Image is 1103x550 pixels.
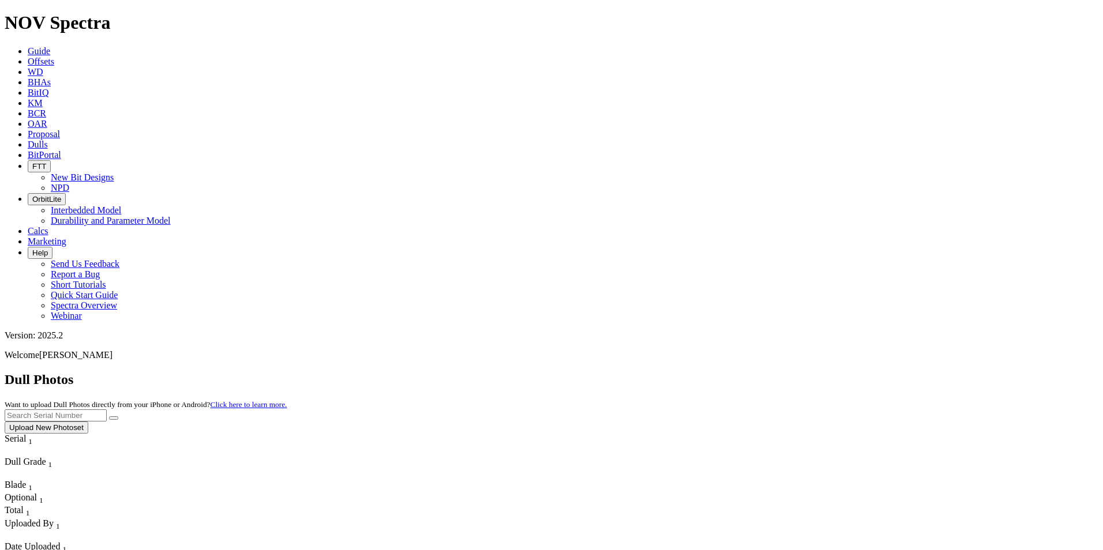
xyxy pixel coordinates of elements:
span: Serial [5,434,26,443]
div: Sort None [5,505,45,518]
a: Dulls [28,140,48,149]
div: Sort None [5,492,45,505]
span: [PERSON_NAME] [39,350,112,360]
a: Short Tutorials [51,280,106,289]
a: Guide [28,46,50,56]
a: Interbedded Model [51,205,121,215]
div: Optional Sort None [5,492,45,505]
div: Sort None [5,518,113,541]
div: Uploaded By Sort None [5,518,113,531]
span: FTT [32,162,46,171]
button: Upload New Photoset [5,421,88,434]
a: Spectra Overview [51,300,117,310]
h1: NOV Spectra [5,12,1098,33]
div: Sort None [5,434,54,457]
input: Search Serial Number [5,409,107,421]
a: Offsets [28,56,54,66]
p: Welcome [5,350,1098,360]
a: NPD [51,183,69,193]
div: Dull Grade Sort None [5,457,85,469]
div: Version: 2025.2 [5,330,1098,341]
a: Durability and Parameter Model [51,216,171,225]
span: Sort None [39,492,43,502]
a: Proposal [28,129,60,139]
sub: 1 [39,496,43,504]
a: Report a Bug [51,269,100,279]
sub: 1 [28,483,32,492]
a: BitPortal [28,150,61,160]
span: Blade [5,480,26,489]
div: Sort None [5,480,45,492]
span: OrbitLite [32,195,61,204]
a: BHAs [28,77,51,87]
div: Column Menu [5,469,85,480]
sub: 1 [26,509,30,518]
a: Click here to learn more. [211,400,287,409]
div: Column Menu [5,446,54,457]
div: Column Menu [5,531,113,541]
button: Help [28,247,52,259]
a: KM [28,98,43,108]
a: BCR [28,108,46,118]
sub: 1 [28,437,32,446]
span: Uploaded By [5,518,54,528]
span: Sort None [56,518,60,528]
div: Sort None [5,457,85,480]
a: Calcs [28,226,48,236]
sub: 1 [56,522,60,530]
span: Optional [5,492,37,502]
div: Total Sort None [5,505,45,518]
a: Webinar [51,311,82,321]
h2: Dull Photos [5,372,1098,387]
sub: 1 [48,460,52,469]
span: Sort None [48,457,52,466]
small: Want to upload Dull Photos directly from your iPhone or Android? [5,400,287,409]
button: OrbitLite [28,193,66,205]
a: Send Us Feedback [51,259,119,269]
span: Total [5,505,24,515]
a: OAR [28,119,47,129]
span: Sort None [28,434,32,443]
button: FTT [28,160,51,172]
span: Dull Grade [5,457,46,466]
a: WD [28,67,43,77]
a: Quick Start Guide [51,290,118,300]
div: Blade Sort None [5,480,45,492]
a: New Bit Designs [51,172,114,182]
div: Serial Sort None [5,434,54,446]
a: BitIQ [28,88,48,97]
a: Marketing [28,236,66,246]
span: Sort None [28,480,32,489]
span: Help [32,248,48,257]
span: Sort None [26,505,30,515]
